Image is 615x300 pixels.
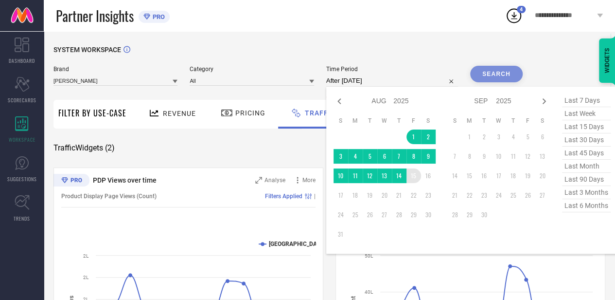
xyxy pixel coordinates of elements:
td: Fri Sep 05 2025 [521,130,535,144]
td: Wed Sep 10 2025 [492,149,506,164]
th: Thursday [392,117,406,125]
td: Fri Sep 12 2025 [521,149,535,164]
td: Fri Sep 26 2025 [521,188,535,203]
td: Sun Aug 31 2025 [334,227,348,242]
span: last 15 days [562,120,611,133]
td: Sun Sep 14 2025 [448,169,462,183]
td: Fri Sep 19 2025 [521,169,535,183]
span: DASHBOARD [9,57,35,64]
td: Mon Aug 04 2025 [348,149,363,164]
text: 2L [83,253,89,259]
span: last month [562,160,611,173]
td: Tue Aug 12 2025 [363,169,377,183]
td: Thu Aug 28 2025 [392,207,406,222]
td: Sun Sep 21 2025 [448,188,462,203]
span: last 90 days [562,173,611,186]
span: Filter By Use-Case [58,107,126,119]
td: Wed Sep 24 2025 [492,188,506,203]
td: Sat Sep 20 2025 [535,169,550,183]
td: Tue Aug 26 2025 [363,207,377,222]
td: Sat Aug 02 2025 [421,130,436,144]
td: Mon Aug 25 2025 [348,207,363,222]
input: Select time period [326,75,458,87]
span: Filters Applied [265,193,302,200]
div: Premium [53,174,89,188]
th: Tuesday [363,117,377,125]
td: Wed Aug 20 2025 [377,188,392,203]
td: Thu Aug 14 2025 [392,169,406,183]
th: Wednesday [492,117,506,125]
td: Sat Sep 27 2025 [535,188,550,203]
span: Partner Insights [56,6,134,26]
span: last 7 days [562,94,611,107]
td: Fri Aug 08 2025 [406,149,421,164]
span: TRENDS [14,215,30,222]
span: 4 [520,6,523,13]
td: Sun Aug 03 2025 [334,149,348,164]
span: SUGGESTIONS [7,175,37,183]
span: Traffic Widgets ( 2 ) [53,143,115,153]
td: Sun Aug 10 2025 [334,169,348,183]
div: Open download list [505,7,523,24]
div: Next month [538,95,550,107]
th: Sunday [334,117,348,125]
text: 40L [365,289,373,295]
td: Mon Sep 29 2025 [462,207,477,222]
td: Mon Aug 11 2025 [348,169,363,183]
span: last 30 days [562,133,611,147]
td: Sun Sep 07 2025 [448,149,462,164]
span: Analyse [264,177,285,184]
td: Sat Aug 30 2025 [421,207,436,222]
span: last 6 months [562,199,611,212]
td: Fri Aug 29 2025 [406,207,421,222]
svg: Zoom [255,177,262,184]
span: Brand [53,66,177,73]
td: Thu Sep 11 2025 [506,149,521,164]
td: Wed Aug 27 2025 [377,207,392,222]
span: Pricing [235,109,265,117]
td: Mon Sep 01 2025 [462,130,477,144]
span: SCORECARDS [8,96,36,104]
span: | [314,193,316,200]
td: Sun Aug 24 2025 [334,207,348,222]
td: Mon Sep 08 2025 [462,149,477,164]
td: Thu Aug 07 2025 [392,149,406,164]
td: Wed Aug 13 2025 [377,169,392,183]
td: Tue Sep 09 2025 [477,149,492,164]
th: Sunday [448,117,462,125]
td: Mon Sep 15 2025 [462,169,477,183]
td: Wed Sep 17 2025 [492,169,506,183]
td: Sat Sep 13 2025 [535,149,550,164]
th: Monday [348,117,363,125]
div: Previous month [334,95,345,107]
th: Friday [521,117,535,125]
td: Wed Aug 06 2025 [377,149,392,164]
td: Fri Aug 15 2025 [406,169,421,183]
td: Tue Sep 23 2025 [477,188,492,203]
th: Monday [462,117,477,125]
span: Revenue [163,110,196,117]
text: 2L [83,275,89,280]
td: Tue Aug 05 2025 [363,149,377,164]
td: Sun Sep 28 2025 [448,207,462,222]
span: last 45 days [562,147,611,160]
td: Thu Sep 04 2025 [506,130,521,144]
td: Sat Aug 23 2025 [421,188,436,203]
td: Tue Sep 30 2025 [477,207,492,222]
th: Saturday [535,117,550,125]
td: Sun Aug 17 2025 [334,188,348,203]
span: last 3 months [562,186,611,199]
span: Product Display Page Views (Count) [61,193,157,200]
td: Fri Aug 22 2025 [406,188,421,203]
td: Sat Aug 09 2025 [421,149,436,164]
span: SYSTEM WORKSPACE [53,46,121,54]
span: PDP Views over time [93,176,157,184]
span: last week [562,107,611,120]
span: WORKSPACE [9,136,35,143]
th: Saturday [421,117,436,125]
th: Friday [406,117,421,125]
td: Fri Aug 01 2025 [406,130,421,144]
td: Thu Sep 25 2025 [506,188,521,203]
td: Mon Aug 18 2025 [348,188,363,203]
td: Sat Aug 16 2025 [421,169,436,183]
